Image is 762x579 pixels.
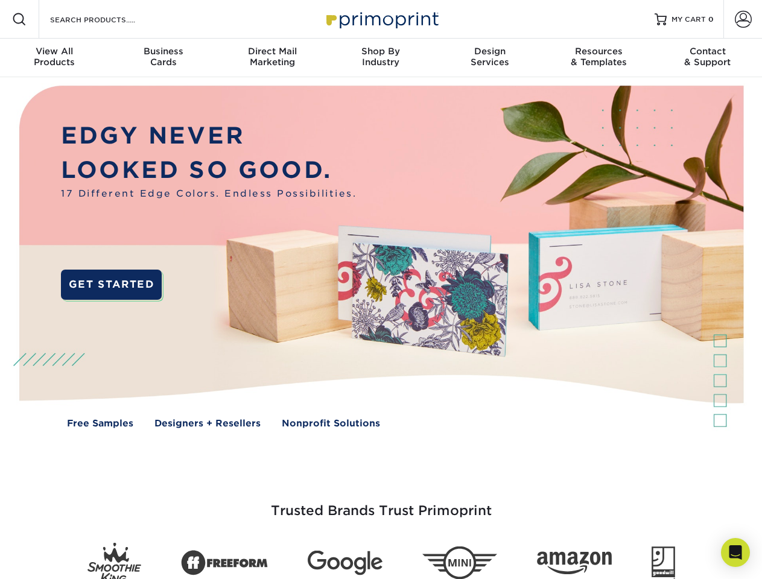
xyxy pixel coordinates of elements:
a: GET STARTED [61,270,162,300]
span: Business [109,46,217,57]
a: DesignServices [436,39,544,77]
p: EDGY NEVER [61,119,357,153]
a: Free Samples [67,417,133,431]
iframe: Google Customer Reviews [3,542,103,575]
img: Amazon [537,552,612,575]
span: 0 [708,15,714,24]
div: Services [436,46,544,68]
span: Resources [544,46,653,57]
span: Direct Mail [218,46,326,57]
div: Open Intercom Messenger [721,538,750,567]
p: LOOKED SO GOOD. [61,153,357,188]
div: Cards [109,46,217,68]
div: Industry [326,46,435,68]
img: Goodwill [652,546,675,579]
span: Shop By [326,46,435,57]
span: Contact [653,46,762,57]
span: 17 Different Edge Colors. Endless Possibilities. [61,187,357,201]
a: BusinessCards [109,39,217,77]
a: Designers + Resellers [154,417,261,431]
a: Nonprofit Solutions [282,417,380,431]
span: MY CART [672,14,706,25]
a: Contact& Support [653,39,762,77]
a: Shop ByIndustry [326,39,435,77]
img: Primoprint [321,6,442,32]
div: Marketing [218,46,326,68]
div: & Support [653,46,762,68]
img: Google [308,551,383,575]
span: Design [436,46,544,57]
a: Direct MailMarketing [218,39,326,77]
h3: Trusted Brands Trust Primoprint [28,474,734,533]
div: & Templates [544,46,653,68]
input: SEARCH PRODUCTS..... [49,12,167,27]
a: Resources& Templates [544,39,653,77]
